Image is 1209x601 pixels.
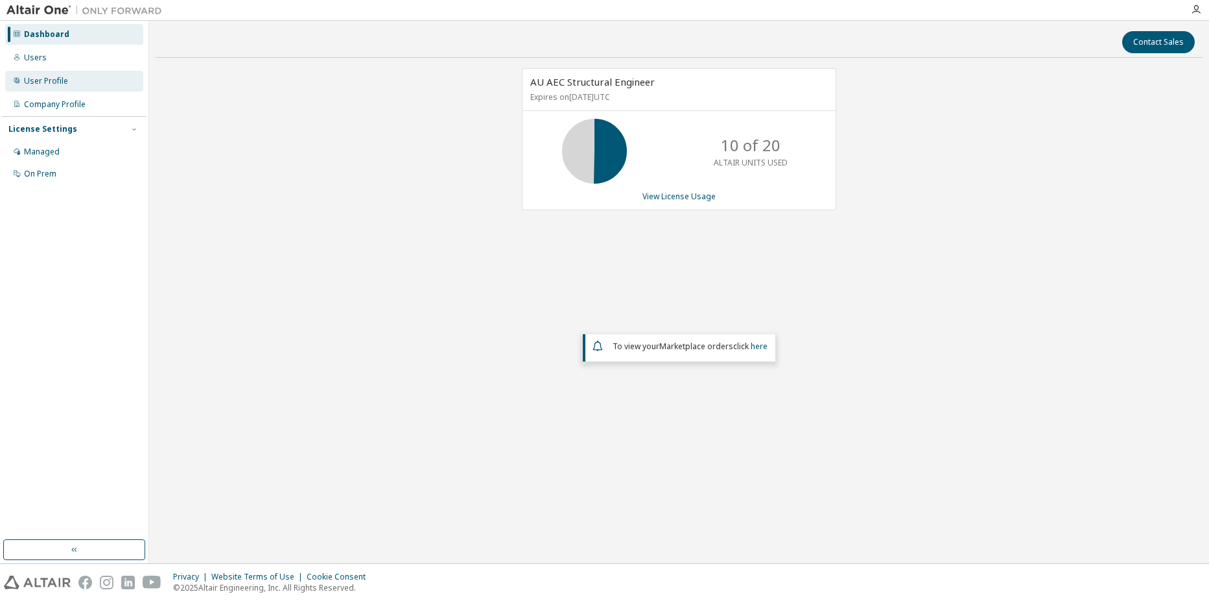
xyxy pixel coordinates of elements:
[714,157,788,168] p: ALTAIR UNITS USED
[751,341,768,352] a: here
[24,76,68,86] div: User Profile
[211,572,307,582] div: Website Terms of Use
[143,576,161,589] img: youtube.svg
[613,341,768,352] span: To view your click
[642,191,716,202] a: View License Usage
[78,576,92,589] img: facebook.svg
[530,92,825,103] p: Expires on [DATE] UTC
[8,124,77,134] div: License Settings
[530,75,655,88] span: AU AEC Structural Engineer
[659,341,733,352] em: Marketplace orders
[721,134,781,156] p: 10 of 20
[173,572,211,582] div: Privacy
[173,582,373,593] p: © 2025 Altair Engineering, Inc. All Rights Reserved.
[24,169,56,179] div: On Prem
[6,4,169,17] img: Altair One
[24,147,60,157] div: Managed
[24,53,47,63] div: Users
[121,576,135,589] img: linkedin.svg
[307,572,373,582] div: Cookie Consent
[24,29,69,40] div: Dashboard
[24,99,86,110] div: Company Profile
[4,576,71,589] img: altair_logo.svg
[1122,31,1195,53] button: Contact Sales
[100,576,113,589] img: instagram.svg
